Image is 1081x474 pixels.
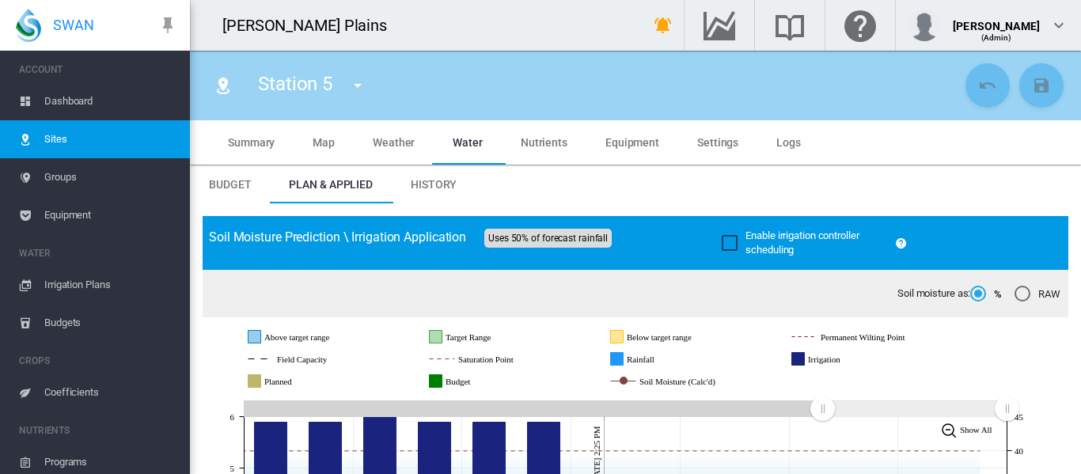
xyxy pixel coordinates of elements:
[611,330,753,344] g: Below target range
[897,286,970,301] span: Soil moisture as:
[841,16,879,35] md-icon: Click here for help
[1019,63,1064,108] button: Save Changes
[53,15,94,35] span: SWAN
[289,178,373,191] span: Plan & Applied
[697,136,738,149] span: Settings
[605,136,659,149] span: Equipment
[44,82,177,120] span: Dashboard
[745,229,859,256] span: Enable irrigation controller scheduling
[44,374,177,411] span: Coefficients
[953,12,1040,28] div: [PERSON_NAME]
[342,70,374,101] button: icon-menu-down
[348,76,367,95] md-icon: icon-menu-down
[209,229,466,245] span: Soil Moisture Prediction \ Irrigation Application
[411,178,457,191] span: History
[792,330,969,344] g: Permanent Wilting Point
[809,395,836,423] g: Zoom chart using cursor arrows
[1015,412,1023,422] tspan: 45
[960,425,992,434] tspan: Show All
[654,16,673,35] md-icon: icon-bell-ring
[908,9,940,41] img: profile.jpg
[44,120,177,158] span: Sites
[700,16,738,35] md-icon: Go to the Data Hub
[611,374,775,389] g: Soil Moisture (Calc'd)
[722,229,889,257] md-checkbox: Enable irrigation controller scheduling
[484,229,612,248] span: Uses 50% of forecast rainfall
[19,57,177,82] span: ACCOUNT
[19,418,177,443] span: NUTRIENTS
[258,73,332,95] span: Station 5
[214,76,233,95] md-icon: icon-map-marker-radius
[822,400,1007,416] rect: Zoom chart using cursor arrows
[647,9,679,41] button: icon-bell-ring
[771,16,809,35] md-icon: Search the knowledge base
[44,158,177,196] span: Groups
[993,395,1021,423] g: Zoom chart using cursor arrows
[248,352,381,366] g: Field Capacity
[981,33,1012,42] span: (Admin)
[209,178,251,191] span: Budget
[19,348,177,374] span: CROPS
[1015,446,1023,456] tspan: 40
[792,352,892,366] g: Irrigation
[430,330,548,344] g: Target Range
[44,266,177,304] span: Irrigation Plans
[611,352,702,366] g: Rainfall
[44,304,177,342] span: Budgets
[776,136,801,149] span: Logs
[970,286,1002,301] md-radio-button: %
[248,330,393,344] g: Above target range
[1049,16,1068,35] md-icon: icon-chevron-down
[230,412,235,422] tspan: 6
[207,70,239,101] button: Click to go to list of Sites
[1015,286,1060,301] md-radio-button: RAW
[222,14,401,36] div: [PERSON_NAME] Plains
[430,374,521,389] g: Budget
[978,76,997,95] md-icon: icon-undo
[44,196,177,234] span: Equipment
[313,136,335,149] span: Map
[230,464,235,473] tspan: 5
[373,136,415,149] span: Weather
[965,63,1010,108] button: Cancel Changes
[158,16,177,35] md-icon: icon-pin
[430,352,571,366] g: Saturation Point
[1032,76,1051,95] md-icon: icon-content-save
[248,374,343,389] g: Planned
[453,136,483,149] span: Water
[19,241,177,266] span: WATER
[16,9,41,42] img: SWAN-Landscape-Logo-Colour-drop.png
[228,136,275,149] span: Summary
[521,136,567,149] span: Nutrients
